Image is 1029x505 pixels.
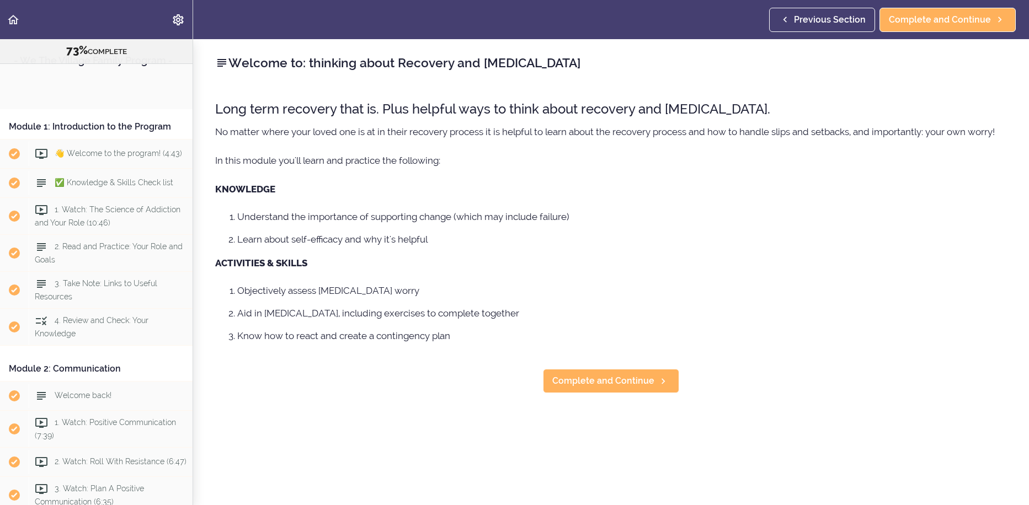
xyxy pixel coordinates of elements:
h2: Welcome to: thinking about Recovery and [MEDICAL_DATA] [215,53,1007,72]
span: Previous Section [794,13,866,26]
li: Know how to react and create a contingency plan [237,329,1007,343]
span: 👋 Welcome to the program! (4:43) [55,149,182,158]
span: Complete and Continue [889,13,991,26]
li: Aid in [MEDICAL_DATA], including exercises to complete together [237,306,1007,320]
a: Complete and Continue [879,8,1016,32]
li: Learn about self-efficacy and why it's helpful [237,232,1007,246]
span: 1. Watch: Positive Communication (7:39) [35,418,176,439]
span: 2. Watch: Roll With Resistance (6:47) [55,457,186,466]
p: In this module you'll learn and practice the following: [215,152,1007,169]
a: Complete and Continue [543,369,679,393]
span: 4. Review and Check: Your Knowledge [35,316,148,337]
a: Previous Section [769,8,875,32]
span: Complete and Continue [552,374,654,388]
p: No matter where your loved one is at in their recovery process it is helpful to learn about the r... [215,123,1007,140]
span: 1. Watch: The Science of Addiction and Your Role (10:46) [35,205,180,227]
span: ✅ Knowledge & Skills Check list [55,178,173,187]
span: Welcome back! [55,391,111,400]
li: Objectively assess [MEDICAL_DATA] worry [237,283,1007,298]
svg: Settings Menu [172,13,185,26]
strong: KNOWLEDGE [215,184,275,195]
li: Understand the importance of supporting change (which may include failure) [237,209,1007,224]
strong: ACTIVITIES & SKILLS [215,257,307,268]
h3: Long term recovery that is. Plus helpful ways to think about recovery and [MEDICAL_DATA]. [215,100,1007,118]
svg: Back to course curriculum [7,13,20,26]
span: 3. Take Note: Links to Useful Resources [35,279,157,300]
div: COMPLETE [14,44,179,58]
span: 2. Read and Practice: Your Role and Goals [35,242,183,264]
span: 73% [66,44,88,57]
